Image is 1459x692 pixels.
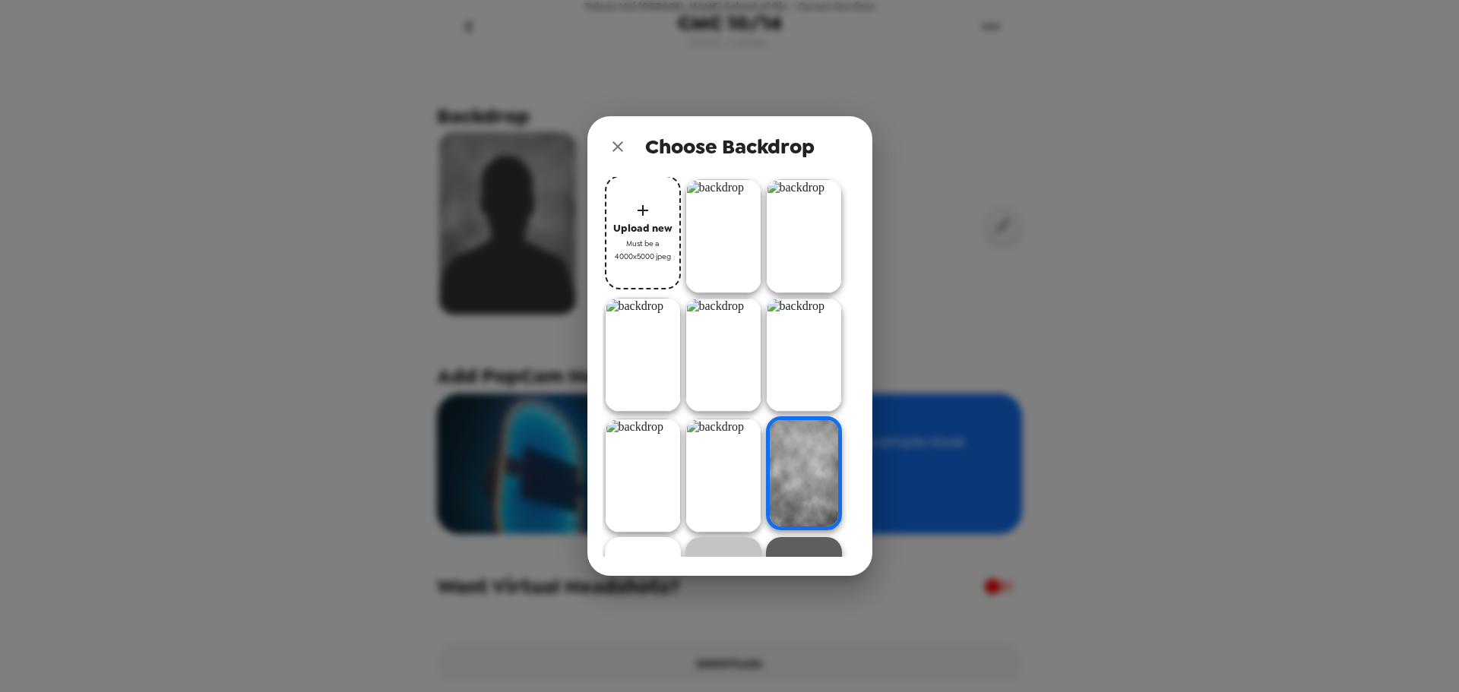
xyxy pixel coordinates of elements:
[766,416,842,530] img: backdrop
[645,133,815,160] span: Choose Backdrop
[605,175,681,289] button: Upload newMust be a 4000x5000 jpeg
[605,537,681,651] img: backdrop
[605,419,681,532] img: backdrop
[685,537,761,651] img: backdrop
[603,131,633,162] button: close
[766,537,842,651] img: backdrop
[766,298,842,412] img: backdrop
[766,179,842,293] img: backdrop
[685,419,761,532] img: backdrop
[685,298,761,412] img: backdrop
[605,298,681,412] img: backdrop
[613,220,673,237] span: Upload new
[612,237,673,264] span: Must be a 4000x5000 jpeg
[685,179,761,293] img: backdrop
